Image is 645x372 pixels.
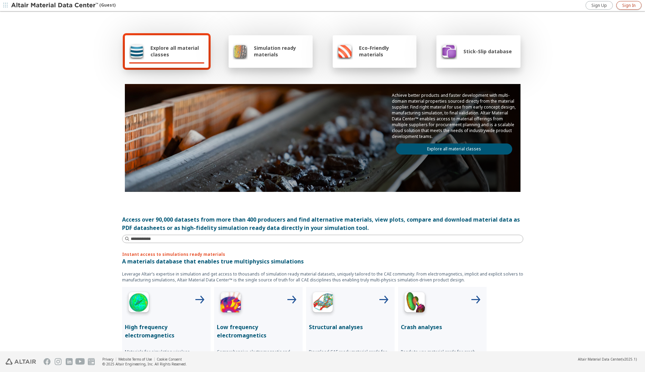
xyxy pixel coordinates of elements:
a: Sign In [616,1,642,10]
p: High frequency electromagnetics [125,323,208,340]
img: Simulation ready materials [233,43,248,59]
img: High Frequency Icon [125,290,153,317]
span: Stick-Slip database [463,48,512,55]
p: Crash analyses [401,323,484,331]
img: Explore all material classes [129,43,145,59]
img: Structural Analyses Icon [309,290,337,317]
img: Altair Material Data Center [11,2,99,9]
p: Ready to use material cards for crash solvers [401,349,484,360]
img: Low Frequency Icon [217,290,245,317]
span: Sign Up [591,3,607,8]
p: A materials database that enables true multiphysics simulations [122,257,523,266]
span: Explore all material classes [150,45,204,58]
a: Explore all material classes [396,143,512,155]
a: Cookie Consent [157,357,182,362]
p: Structural analyses [309,323,392,331]
p: Comprehensive electromagnetic and thermal data for accurate e-Motor simulations with Altair FLUX [217,349,300,366]
img: Eco-Friendly materials [337,43,353,59]
img: Crash Analyses Icon [401,290,429,317]
img: Stick-Slip database [441,43,457,59]
p: Download CAE ready material cards for leading simulation tools for structual analyses [309,349,392,366]
a: Privacy [102,357,113,362]
a: Website Terms of Use [118,357,152,362]
img: Altair Engineering [6,359,36,365]
p: Achieve better products and faster development with multi-domain material properties sourced dire... [392,92,516,139]
p: Materials for simulating wireless connectivity, electromagnetic compatibility, radar cross sectio... [125,349,208,366]
span: Simulation ready materials [254,45,308,58]
div: Access over 90,000 datasets from more than 400 producers and find alternative materials, view plo... [122,215,523,232]
p: Instant access to simulations ready materials [122,251,523,257]
div: (v2025.1) [578,357,637,362]
span: Altair Material Data Center [578,357,621,362]
span: Eco-Friendly materials [359,45,412,58]
div: (Guest) [11,2,116,9]
span: Sign In [622,3,636,8]
div: © 2025 Altair Engineering, Inc. All Rights Reserved. [102,362,187,366]
a: Sign Up [586,1,613,10]
p: Leverage Altair’s expertise in simulation and get access to thousands of simulation ready materia... [122,271,523,283]
p: Low frequency electromagnetics [217,323,300,340]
